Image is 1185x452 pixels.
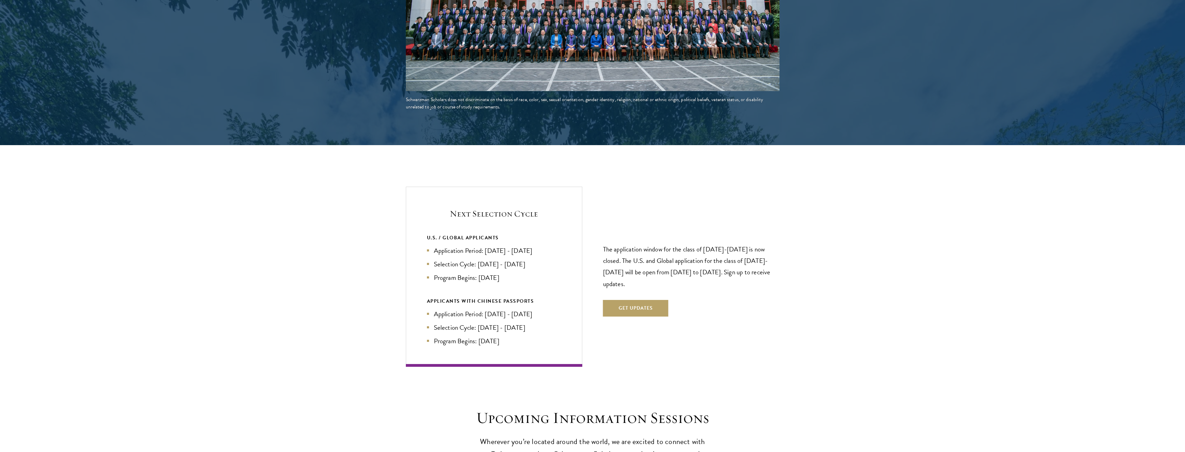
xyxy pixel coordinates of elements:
[427,246,561,256] li: Application Period: [DATE] - [DATE]
[427,233,561,242] div: U.S. / GLOBAL APPLICANTS
[427,322,561,333] li: Selection Cycle: [DATE] - [DATE]
[427,336,561,346] li: Program Begins: [DATE]
[427,297,561,305] div: APPLICANTS WITH CHINESE PASSPORTS
[427,208,561,220] h5: Next Selection Cycle
[473,408,712,428] h2: Upcoming Information Sessions
[427,273,561,283] li: Program Begins: [DATE]
[603,300,668,317] button: Get Updates
[603,243,780,289] p: The application window for the class of [DATE]-[DATE] is now closed. The U.S. and Global applicat...
[427,259,561,269] li: Selection Cycle: [DATE] - [DATE]
[406,96,780,110] div: Schwarzman Scholars does not discriminate on the basis of race, color, sex, sexual orientation, g...
[427,309,561,319] li: Application Period: [DATE] - [DATE]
